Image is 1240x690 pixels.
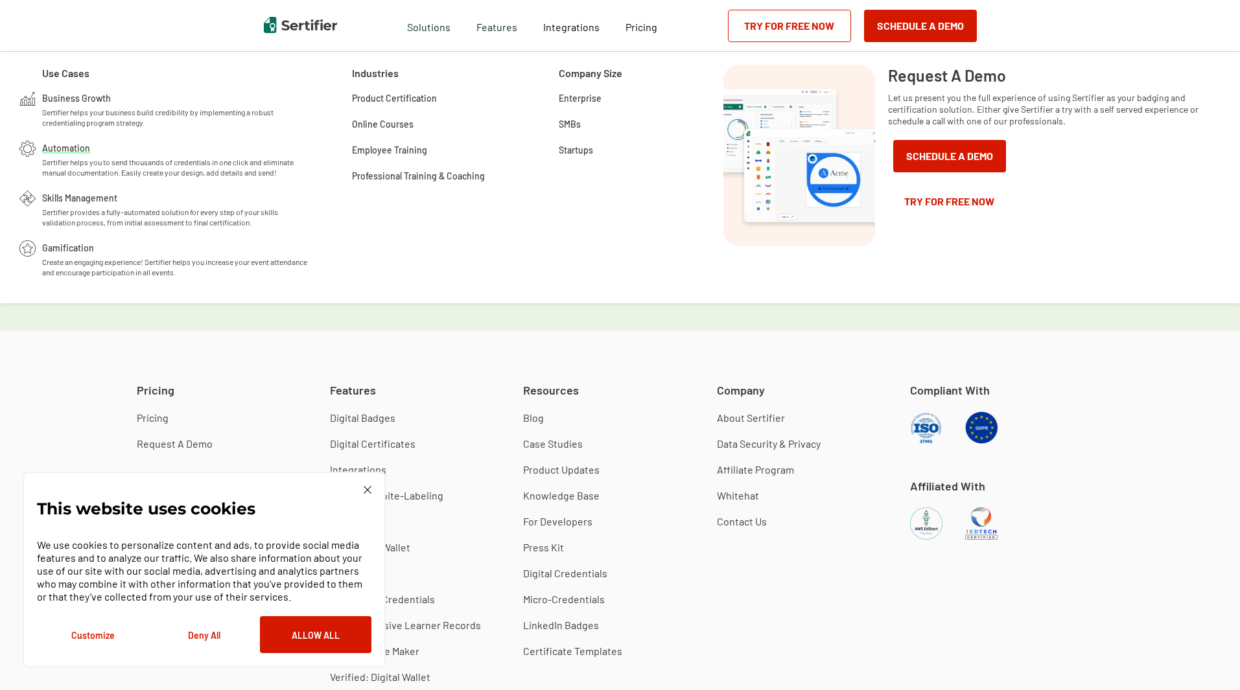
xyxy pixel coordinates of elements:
[330,411,395,424] a: Digital Badges
[42,107,310,128] span: Sertifier helps your business build credibility by implementing a robust credentialing program st...
[148,616,260,653] button: Deny All
[965,411,998,444] img: GDPR Compliant
[330,489,443,502] a: Premium White-Labeling
[42,207,310,227] span: Sertifier provides a fully-automated solution for every step of your skills validation process, f...
[42,91,111,104] span: Business Growth
[330,437,415,450] a: Digital Certificates
[717,463,794,476] a: Affiliate Program
[910,507,942,540] img: AWS EdStart
[910,478,985,494] span: Affiliated With
[330,382,376,398] span: Features
[42,141,310,178] a: AutomationSertifier helps you to send thousands of credentials in one click and eliminate manual ...
[717,515,767,528] a: Contact Us
[717,489,759,502] a: Whitehat
[523,411,544,424] a: Blog
[523,645,622,658] a: Certificate Templates
[1175,628,1240,690] iframe: Chat Widget
[523,567,607,580] a: Digital Credentials
[330,671,430,684] a: Verified: Digital Wallet
[42,190,310,227] a: Skills ManagementSertifier provides a fully-automated solution for every step of your skills vali...
[330,619,481,632] a: Comprehensive Learner Records
[352,91,437,104] a: Product Certification
[42,65,89,81] span: Use Cases
[888,65,1006,86] span: Request A Demo
[559,117,581,130] a: SMBs
[19,141,36,157] img: Automation Icon
[523,382,579,398] span: Resources
[523,489,600,502] a: Knowledge Base
[364,486,371,494] img: Cookie Popup Close
[523,541,564,554] a: Press Kit
[559,91,602,104] a: Enterprise
[264,17,337,33] img: Sertifier | Digital Credentialing Platform
[559,143,593,155] a: Startups
[352,168,485,181] a: Professional Training & Coaching
[330,463,386,476] a: Integrations
[37,502,255,515] p: This website uses cookies
[42,91,310,128] a: Business GrowthSertifier helps your business build credibility by implementing a robust credentia...
[42,190,117,203] span: Skills Management
[523,515,592,528] a: For Developers
[723,65,875,246] img: Request A Demo
[37,538,371,603] p: We use cookies to personalize content and ads, to provide social media features and to analyze ou...
[910,382,990,398] span: Compliant With
[559,65,622,81] span: Company Size
[137,411,169,424] a: Pricing
[626,21,657,33] span: Pricing
[910,411,942,444] img: ISO Compliant
[352,117,414,130] a: Online Courses
[728,10,851,42] a: Try for Free Now
[523,619,599,632] a: LinkedIn Badges
[42,240,94,253] span: Gamification
[37,616,148,653] button: Customize
[407,17,450,34] span: Solutions
[717,382,765,398] span: Company
[352,143,427,155] a: Employee Training
[260,616,371,653] button: Allow All
[717,437,821,450] a: Data Security & Privacy
[42,257,310,277] span: Create an engaging experience! Sertifier helps you increase your event attendance and encourage p...
[352,65,399,81] span: Industries
[42,157,310,178] span: Sertifier helps you to send thousands of credentials in one click and eliminate manual documentat...
[965,507,998,540] img: 1EdTech Certified
[626,17,657,34] a: Pricing
[19,190,36,207] img: Skills Management Icon
[137,437,213,450] a: Request A Demo
[19,240,36,257] img: Gamification Icon
[137,382,174,398] span: Pricing
[864,10,977,42] button: Schedule a Demo
[523,593,605,606] a: Micro-Credentials
[543,17,600,34] a: Integrations
[42,141,90,154] span: Automation
[523,437,583,450] a: Case Studies
[19,91,36,107] img: Business Growth Icon
[42,240,310,277] a: GamificationCreate an engaging experience! Sertifier helps you increase your event attendance and...
[888,185,1011,218] a: Try for Free Now
[523,463,600,476] a: Product Updates
[543,21,600,33] span: Integrations
[888,92,1208,127] span: Let us present you the full experience of using Sertifier as your badging and certification solut...
[476,17,517,34] span: Features
[717,411,785,424] a: About Sertifier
